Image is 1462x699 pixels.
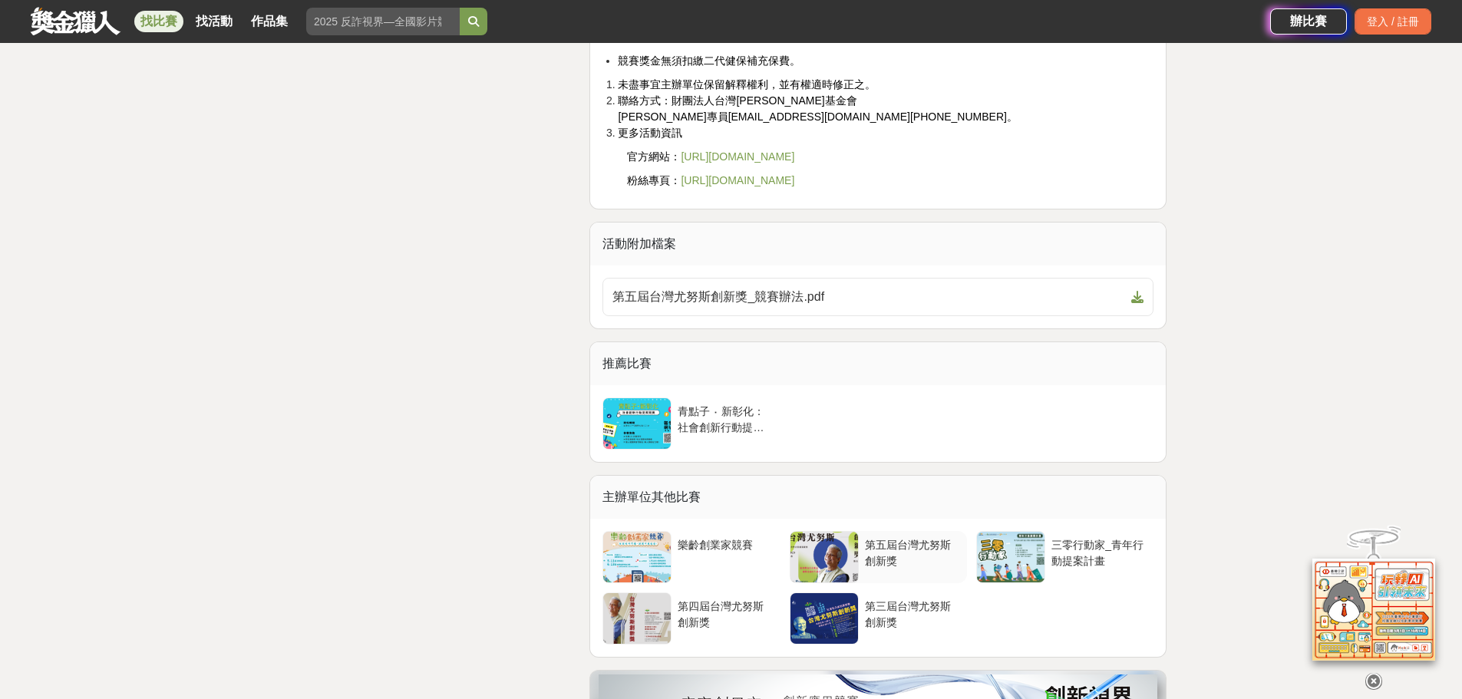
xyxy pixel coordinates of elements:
[590,223,1166,265] div: 活動附加檔案
[865,537,961,566] div: 第五屆台灣尤努斯創新獎
[627,150,681,163] span: 官方網站：
[976,531,1153,583] a: 三零行動家_青年行動提案計畫
[678,598,774,628] div: 第四屆台灣尤努斯創新獎
[245,11,294,32] a: 作品集
[681,174,794,186] a: [URL][DOMAIN_NAME]
[602,397,780,450] a: 青點子 ‧ 新彰化：社會創新行動提案競賽
[678,537,774,566] div: 樂齡創業家競賽
[590,476,1166,519] div: 主辦單位其他比賽
[602,592,780,645] a: 第四屆台灣尤努斯創新獎
[728,110,910,123] a: [EMAIL_ADDRESS][DOMAIN_NAME]
[910,110,1018,123] span: [PHONE_NUMBER]。
[612,288,1125,306] span: 第五屆台灣尤努斯創新獎_競賽辦法.pdf
[618,94,856,107] span: 聯絡方式：財團法人台灣[PERSON_NAME]基金會
[681,150,794,163] a: [URL][DOMAIN_NAME]
[618,78,876,91] span: 未盡事宜主辦單位保留解釋權利，並有權適時修正之。
[865,598,961,628] div: 第三屆台灣尤努斯創新獎
[1270,8,1347,35] a: 辦比賽
[590,342,1166,385] div: 推薦比賽
[618,54,800,67] span: 競賽獎金無須扣繳二代健保補充保費。
[1312,559,1435,661] img: d2146d9a-e6f6-4337-9592-8cefde37ba6b.png
[627,174,681,186] span: 粉絲專頁：
[602,278,1153,316] a: 第五屆台灣尤努斯創新獎_競賽辦法.pdf
[618,127,682,139] span: 更多活動資訊
[790,592,967,645] a: 第三屆台灣尤努斯創新獎
[790,531,967,583] a: 第五屆台灣尤努斯創新獎
[134,11,183,32] a: 找比賽
[1355,8,1431,35] div: 登入 / 註冊
[618,110,728,123] span: [PERSON_NAME]專員
[190,11,239,32] a: 找活動
[602,531,780,583] a: 樂齡創業家競賽
[1051,537,1147,566] div: 三零行動家_青年行動提案計畫
[306,8,460,35] input: 2025 反詐視界—全國影片競賽
[678,404,774,433] div: 青點子 ‧ 新彰化：社會創新行動提案競賽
